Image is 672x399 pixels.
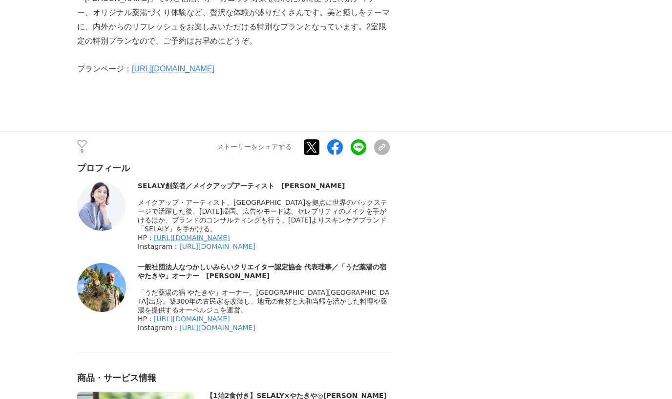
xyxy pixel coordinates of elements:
[77,182,126,231] img: thumbnail_b1be2c40-48be-11ef-a8d7-274fd09d883c.jpg
[138,263,390,281] div: 一般社団法人なつかしいみらいクリエイター認定協会 代表理事／「うだ薬湯の宿 やたきや」オーナー [PERSON_NAME]
[138,182,390,191] div: SELALY創業者／メイクアップアーティスト [PERSON_NAME]
[179,243,255,250] a: [URL][DOMAIN_NAME]
[77,372,390,384] div: 商品・サービス情報
[77,62,390,76] p: プランページ：
[77,149,87,154] p: 9
[138,288,389,314] span: 「うだ薬湯の宿 やたきや」オーナー。[GEOGRAPHIC_DATA][GEOGRAPHIC_DATA]出身。築300年の古民家を改装し、地元の食材と大和当帰を活かした料理や薬湯を提供するオーベ...
[132,65,214,73] a: [URL][DOMAIN_NAME]
[138,234,230,242] span: HP：
[77,162,390,174] div: プロフィール
[217,143,292,152] p: ストーリーをシェアする
[154,234,230,242] a: [URL][DOMAIN_NAME]
[138,324,255,332] span: Instagram：
[179,324,255,332] a: [URL][DOMAIN_NAME]
[138,199,387,233] span: メイクアップ・アーティスト。[GEOGRAPHIC_DATA]を拠点に世界のバックステージで活躍した後、[DATE]帰国。広告やモード誌、セレブリティのメイクを手がけるほか、ブランドのコンサルテ...
[154,315,230,323] a: [URL][DOMAIN_NAME]
[77,263,126,312] img: thumbnail_f8169be0-48be-11ef-8e9c-2bc4de47229d.jpeg
[138,315,230,323] span: HP：
[138,243,255,250] span: Instagram：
